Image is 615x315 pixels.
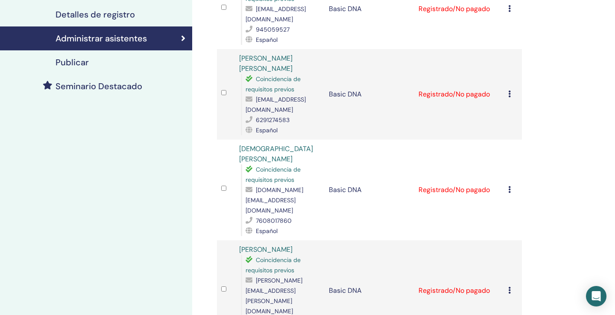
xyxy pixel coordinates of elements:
span: 6291274583 [256,116,290,124]
span: Coincidencia de requisitos previos [246,256,301,274]
span: Español [256,36,278,44]
span: Español [256,227,278,235]
a: [DEMOGRAPHIC_DATA][PERSON_NAME] [239,144,313,163]
span: [DOMAIN_NAME][EMAIL_ADDRESS][DOMAIN_NAME] [246,186,303,214]
td: Basic DNA [325,49,414,140]
td: Basic DNA [325,140,414,240]
span: 7608017860 [256,217,292,225]
span: Español [256,126,278,134]
h4: Detalles de registro [56,9,135,20]
h4: Administrar asistentes [56,33,147,44]
span: [EMAIL_ADDRESS][DOMAIN_NAME] [246,96,306,114]
span: 945059527 [256,26,290,33]
span: [EMAIL_ADDRESS][DOMAIN_NAME] [246,5,306,23]
span: Coincidencia de requisitos previos [246,166,301,184]
h4: Seminario Destacado [56,81,142,91]
span: Coincidencia de requisitos previos [246,75,301,93]
h4: Publicar [56,57,89,67]
a: [PERSON_NAME] [239,245,293,254]
div: Open Intercom Messenger [586,286,606,306]
span: [PERSON_NAME][EMAIL_ADDRESS][PERSON_NAME][DOMAIN_NAME] [246,277,302,315]
a: [PERSON_NAME] [PERSON_NAME] [239,54,293,73]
